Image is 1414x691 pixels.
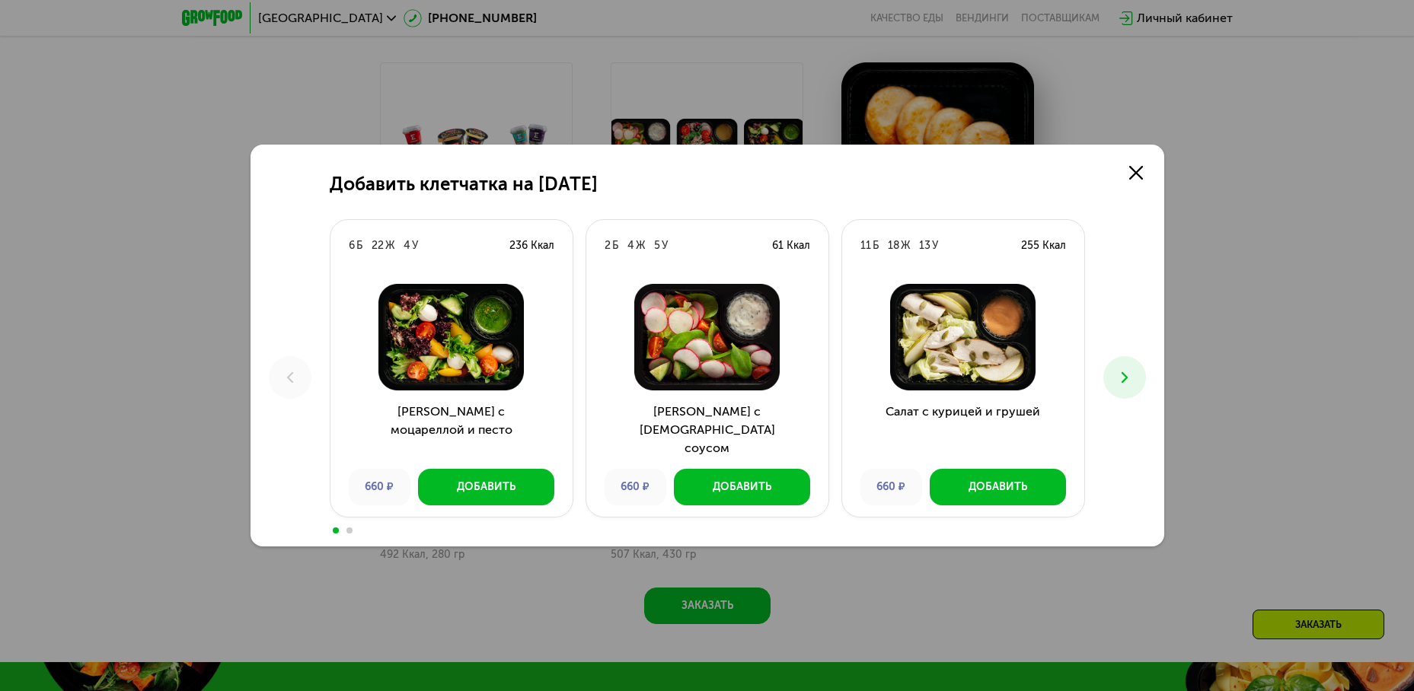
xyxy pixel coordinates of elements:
h3: [PERSON_NAME] с моцареллой и песто [330,403,573,457]
img: Салат с греческим соусом [598,284,816,390]
img: Салат с курицей и грушей [854,284,1072,390]
h2: Добавить клетчатка на [DATE] [330,174,598,195]
div: У [662,238,668,253]
div: 5 [654,238,660,253]
div: Добавить [969,479,1027,495]
div: 6 [349,238,355,253]
h3: [PERSON_NAME] с [DEMOGRAPHIC_DATA] соусом [586,403,828,457]
div: 236 Ккал [509,238,554,253]
img: Салат с моцареллой и песто [343,284,560,390]
div: 660 ₽ [605,469,666,505]
div: Ж [901,238,910,253]
div: Добавить [713,479,771,495]
h3: Салат с курицей и грушей [842,403,1084,457]
button: Добавить [418,469,554,505]
button: Добавить [674,469,810,505]
div: 11 [860,238,871,253]
div: У [412,238,418,253]
div: Б [356,238,362,253]
div: 660 ₽ [860,469,922,505]
div: Ж [385,238,394,253]
div: 4 [627,238,634,253]
div: Б [612,238,618,253]
div: У [932,238,938,253]
div: 2 [605,238,611,253]
div: 18 [888,238,899,253]
div: 4 [404,238,410,253]
button: Добавить [930,469,1066,505]
div: Ж [636,238,645,253]
div: Б [873,238,879,253]
div: 22 [372,238,384,253]
div: 255 Ккал [1021,238,1066,253]
div: Добавить [457,479,515,495]
div: 13 [919,238,930,253]
div: 660 ₽ [349,469,410,505]
div: 61 Ккал [772,238,810,253]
